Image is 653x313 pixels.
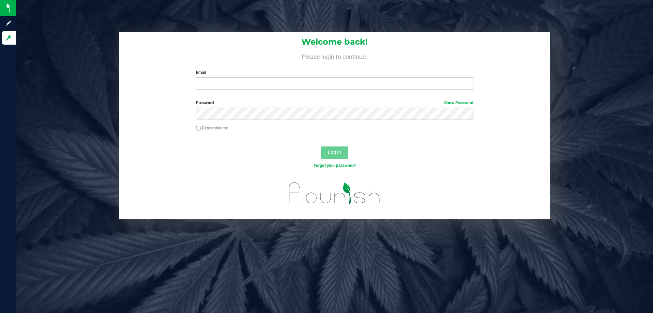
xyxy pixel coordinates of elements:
[196,126,201,131] input: Remember me
[5,34,12,41] inline-svg: Log in
[196,125,228,131] label: Remember me
[321,146,348,159] button: Log In
[119,52,550,60] h4: Please login to continue.
[281,176,388,210] img: flourish_logo.svg
[5,20,12,27] inline-svg: Sign up
[196,100,214,105] span: Password
[196,69,473,76] label: Email
[119,37,550,46] h1: Welcome back!
[444,100,473,105] a: Show Password
[314,163,356,168] a: Forgot your password?
[328,150,341,155] span: Log In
